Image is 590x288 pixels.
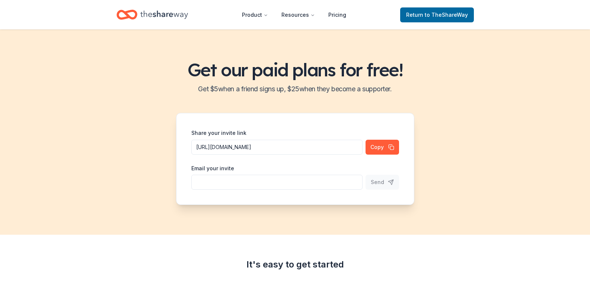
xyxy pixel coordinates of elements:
a: Pricing [322,7,352,22]
span: Return [406,10,468,19]
div: It's easy to get started [117,259,474,270]
h1: Get our paid plans for free! [9,59,581,80]
label: Email your invite [191,165,234,172]
a: Returnto TheShareWay [400,7,474,22]
button: Copy [366,140,399,155]
nav: Main [236,6,352,23]
span: to TheShareWay [425,12,468,18]
button: Product [236,7,274,22]
label: Share your invite link [191,129,246,137]
button: Resources [275,7,321,22]
a: Home [117,6,188,23]
h2: Get $ 5 when a friend signs up, $ 25 when they become a supporter. [9,83,581,95]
